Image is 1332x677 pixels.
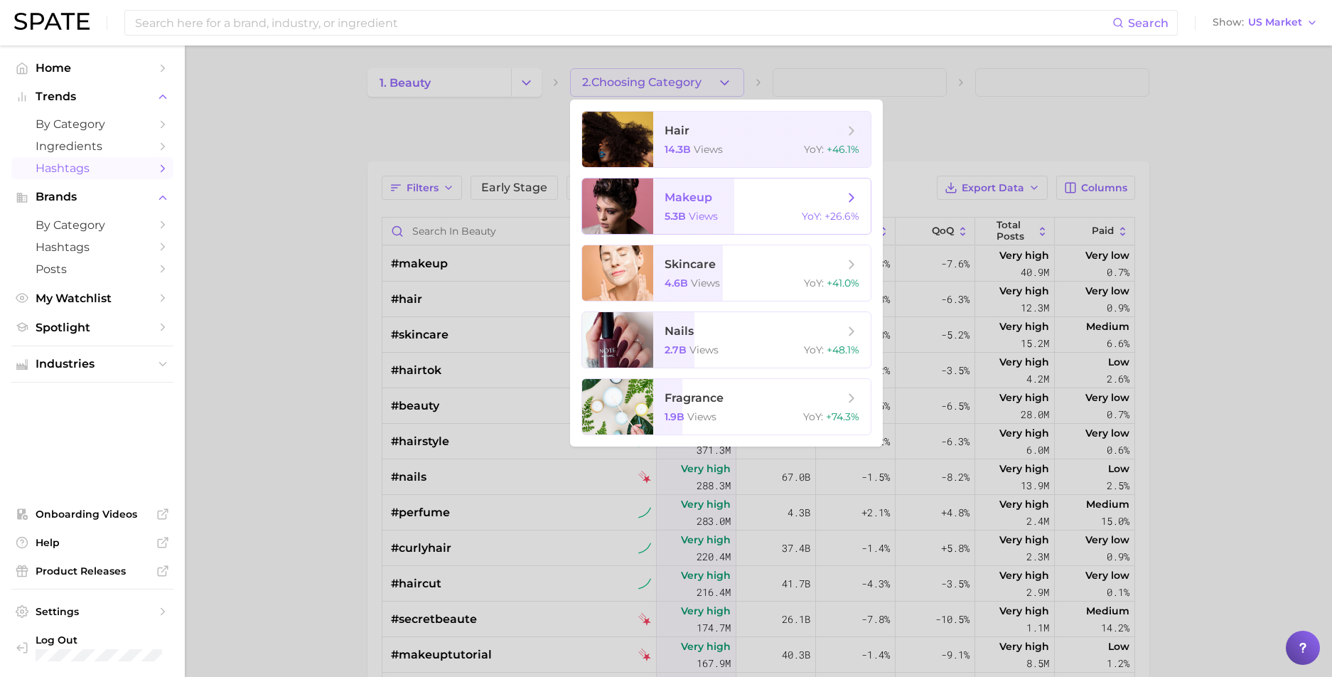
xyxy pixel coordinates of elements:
span: by Category [36,218,149,232]
span: Log Out [36,634,195,646]
span: Ingredients [36,139,149,153]
span: US Market [1248,18,1302,26]
ul: 2.Choosing Category [570,100,883,447]
a: Spotlight [11,316,173,338]
span: Settings [36,605,149,618]
span: Hashtags [36,161,149,175]
span: +74.3% [826,410,859,423]
button: ShowUS Market [1209,14,1321,32]
a: Help [11,532,173,553]
span: YoY : [804,143,824,156]
button: Brands [11,186,173,208]
a: Hashtags [11,236,173,258]
a: My Watchlist [11,287,173,309]
a: Product Releases [11,560,173,582]
span: views [694,143,723,156]
span: 2.7b [665,343,687,356]
button: Industries [11,353,173,375]
span: +48.1% [827,343,859,356]
span: Brands [36,191,149,203]
span: views [689,343,719,356]
span: views [687,410,716,423]
span: Show [1213,18,1244,26]
span: views [689,210,718,223]
a: by Category [11,113,173,135]
a: Hashtags [11,157,173,179]
span: YoY : [803,410,823,423]
span: Search [1128,16,1169,30]
span: Onboarding Videos [36,508,149,521]
span: Help [36,536,149,549]
span: 5.3b [665,210,686,223]
span: YoY : [804,277,824,289]
span: +26.6% [825,210,859,223]
span: makeup [665,191,712,204]
span: My Watchlist [36,292,149,305]
span: 14.3b [665,143,691,156]
a: Onboarding Videos [11,503,173,525]
span: nails [665,324,694,338]
a: Home [11,57,173,79]
span: Industries [36,358,149,371]
a: Settings [11,601,173,622]
input: Search here for a brand, industry, or ingredient [134,11,1112,35]
span: YoY : [802,210,822,223]
span: 4.6b [665,277,688,289]
button: Trends [11,86,173,107]
span: by Category [36,117,149,131]
span: +46.1% [827,143,859,156]
span: Posts [36,262,149,276]
img: SPATE [14,13,90,30]
span: 1.9b [665,410,684,423]
span: skincare [665,257,716,271]
a: Posts [11,258,173,280]
span: Hashtags [36,240,149,254]
span: +41.0% [827,277,859,289]
span: Spotlight [36,321,149,334]
span: YoY : [804,343,824,356]
span: views [691,277,720,289]
a: by Category [11,214,173,236]
span: Trends [36,90,149,103]
span: hair [665,124,689,137]
a: Ingredients [11,135,173,157]
span: Product Releases [36,565,149,577]
a: Log out. Currently logged in with e-mail emilydy@benefitcosmetics.com. [11,629,173,666]
span: fragrance [665,391,724,405]
span: Home [36,61,149,75]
